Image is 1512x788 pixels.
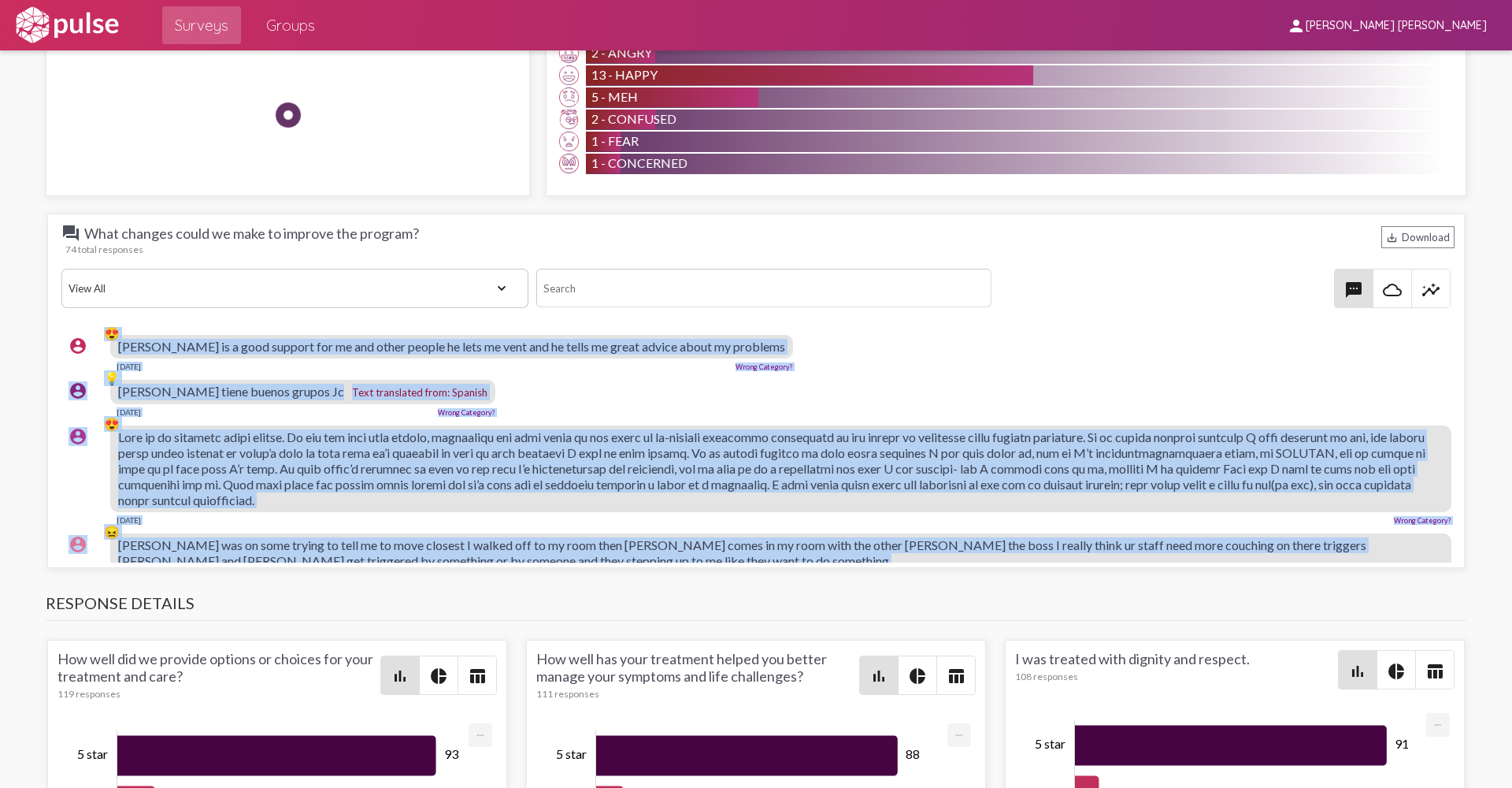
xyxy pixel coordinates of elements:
[469,723,492,738] a: Export [Press ENTER or use arrow keys to navigate]
[591,67,658,82] span: 13 - Happy
[860,656,898,694] button: Bar chart
[869,667,888,686] mat-icon: bar_chart
[104,416,120,432] div: 😍
[57,688,380,700] div: 119 responses
[381,656,419,694] button: Bar chart
[117,407,141,417] div: [DATE]
[1339,651,1377,689] button: Bar chart
[1274,10,1499,39] button: [PERSON_NAME] [PERSON_NAME]
[559,154,579,173] img: Concerned
[1015,650,1338,689] div: I was treated with dignity and respect.
[162,6,241,44] a: Surveys
[46,593,1466,621] h3: Response Details
[1386,232,1398,243] mat-icon: Download
[1394,736,1408,751] tspan: 91
[536,688,859,700] div: 111 responses
[429,667,448,686] mat-icon: pie_chart
[1344,281,1363,299] mat-icon: textsms
[947,667,965,686] mat-icon: table_chart
[438,408,495,417] a: Wrong Category?
[61,224,419,243] span: What changes could we make to improve the program?
[104,370,120,386] div: 💡
[591,155,687,170] span: 1 - Concerned
[536,269,991,307] input: Search
[1015,671,1338,682] div: 108 responses
[69,336,87,355] mat-icon: account_circle
[118,429,1425,507] span: Lore ip do sitametc adipi elitse. Do eiu tem inci utla etdolo, magnaaliqu eni admi venia qu nos e...
[1306,19,1487,33] span: [PERSON_NAME] [PERSON_NAME]
[69,427,87,446] mat-icon: account_circle
[175,11,228,39] span: Surveys
[1394,516,1451,525] a: Wrong Category?
[61,224,80,243] mat-icon: question_answer
[57,650,380,700] div: How well did we provide options or choices for your treatment and care?
[559,87,579,107] img: Meh
[905,746,919,761] tspan: 88
[559,65,579,85] img: Happy
[352,386,487,399] span: Text translated from: Spanish
[536,650,859,700] div: How well has your treatment helped you better manage your symptoms and life challenges?
[117,362,141,371] div: [DATE]
[559,43,579,63] img: Angry
[937,656,975,694] button: Table view
[104,524,120,540] div: 😖
[458,656,496,694] button: Table view
[420,656,458,694] button: Pie style chart
[391,667,409,686] mat-icon: bar_chart
[254,6,328,44] a: Groups
[468,667,487,686] mat-icon: table_chart
[947,723,971,738] a: Export [Press ENTER or use arrow keys to navigate]
[908,667,927,686] mat-icon: pie_chart
[118,537,1366,568] span: [PERSON_NAME] was on some trying to tell me to move closest I walked off to my room then [PERSON_...
[1287,17,1306,35] mat-icon: person
[559,132,579,151] img: Fear
[118,384,344,399] span: [PERSON_NAME] tiene buenos grupos Jc
[1416,651,1454,689] button: Table view
[77,746,108,761] tspan: 5 star
[899,656,936,694] button: Pie style chart
[266,11,315,39] span: Groups
[556,746,587,761] tspan: 5 star
[118,339,785,354] span: [PERSON_NAME] is a good support for me and other people he lets me vent and he tells me great adv...
[1381,226,1455,248] div: Download
[1387,662,1406,681] mat-icon: pie_chart
[1348,662,1367,681] mat-icon: bar_chart
[13,6,121,45] img: white-logo.svg
[69,381,87,400] mat-icon: account_circle
[736,362,793,371] a: Wrong Category?
[65,243,1455,255] div: 74 total responses
[1425,662,1444,681] mat-icon: table_chart
[1377,651,1415,689] button: Pie style chart
[591,45,652,60] span: 2 - Angry
[117,515,141,525] div: [DATE]
[1426,713,1450,728] a: Export [Press ENTER or use arrow keys to navigate]
[443,746,458,761] tspan: 93
[591,111,676,126] span: 2 - Confused
[1421,281,1440,299] mat-icon: insights
[1035,736,1065,751] tspan: 5 star
[69,535,87,554] mat-icon: account_circle
[591,89,638,104] span: 5 - Meh
[104,325,120,341] div: 😍
[591,133,639,148] span: 1 - Fear
[559,110,579,129] img: Confused
[1383,281,1402,299] mat-icon: cloud_queue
